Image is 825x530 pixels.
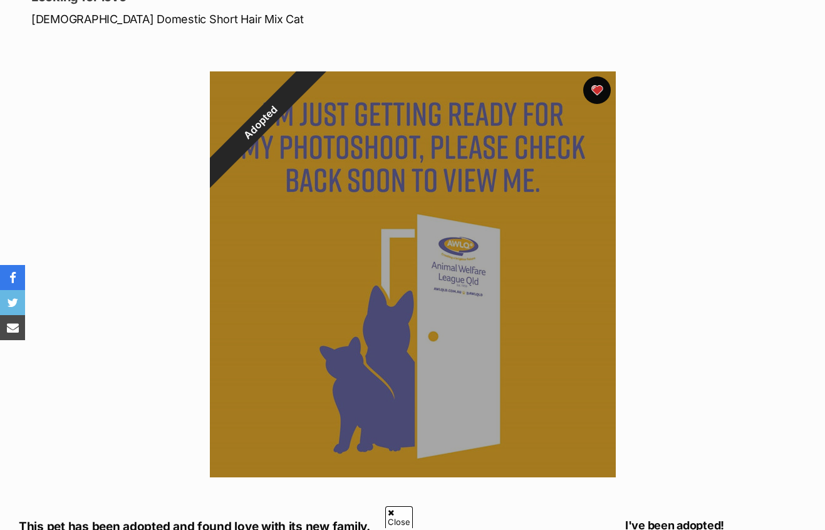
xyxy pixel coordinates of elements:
span: Close [385,506,413,528]
div: Adopted [181,43,340,201]
button: favourite [583,76,611,104]
p: [DEMOGRAPHIC_DATA] Domestic Short Hair Mix Cat [31,11,504,28]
